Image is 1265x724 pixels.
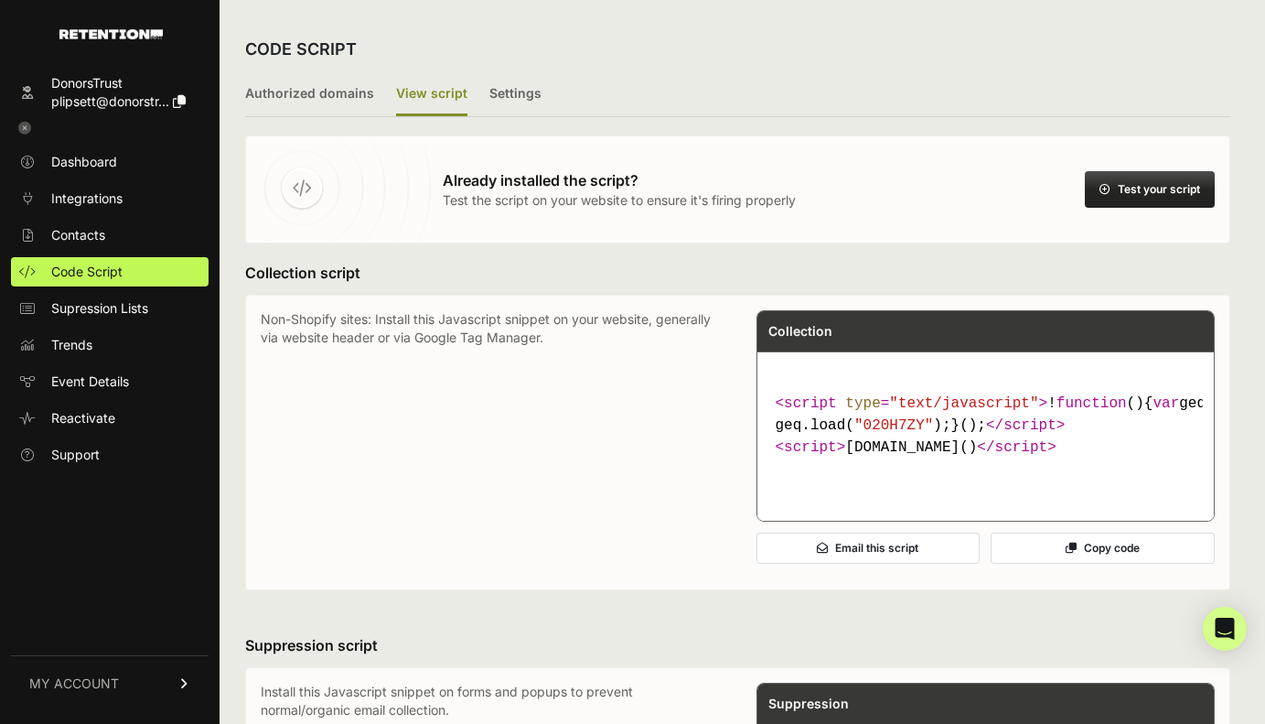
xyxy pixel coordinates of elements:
[1152,395,1179,412] span: var
[889,395,1038,412] span: "text/javascript"
[51,153,117,171] span: Dashboard
[11,330,209,360] a: Trends
[51,263,123,281] span: Code Script
[977,439,1056,456] span: </ >
[51,189,123,208] span: Integrations
[11,184,209,213] a: Integrations
[986,417,1065,434] span: </ >
[489,73,541,116] label: Settings
[51,226,105,244] span: Contacts
[1056,395,1127,412] span: function
[11,221,209,250] a: Contacts
[11,147,209,177] a: Dashboard
[51,409,115,427] span: Reactivate
[756,533,981,564] button: Email this script
[854,417,933,434] span: "020H7ZY"
[51,446,100,464] span: Support
[443,169,796,191] h3: Already installed the script?
[995,439,1048,456] span: script
[11,69,209,116] a: DonorsTrust plipsett@donorstr...
[991,533,1215,564] button: Copy code
[51,373,129,391] span: Event Details
[776,395,1048,412] span: < = >
[757,311,1215,351] div: Collection
[11,367,209,396] a: Event Details
[845,395,880,412] span: type
[59,29,163,39] img: Retention.com
[1056,395,1144,412] span: ( )
[1085,171,1215,208] button: Test your script
[784,395,837,412] span: script
[11,257,209,286] a: Code Script
[51,93,169,109] span: plipsett@donorstr...
[51,336,92,354] span: Trends
[396,73,467,116] label: View script
[11,440,209,470] a: Support
[757,684,1215,724] div: Suppression
[768,385,1204,466] code: [DOMAIN_NAME]()
[776,439,846,456] span: < >
[29,675,119,693] span: MY ACCOUNT
[11,655,209,711] a: MY ACCOUNT
[11,294,209,323] a: Supression Lists
[1203,607,1247,651] div: Open Intercom Messenger
[245,37,357,62] h2: CODE SCRIPT
[51,299,148,318] span: Supression Lists
[784,439,837,456] span: script
[245,73,374,116] label: Authorized domains
[51,74,186,92] div: DonorsTrust
[245,634,1230,656] h3: Suppression script
[443,191,796,210] p: Test the script on your website to ensure it's firing properly
[11,404,209,433] a: Reactivate
[261,310,720,575] p: Non-Shopify sites: Install this Javascript snippet on your website, generally via website header ...
[1003,417,1056,434] span: script
[245,262,1230,284] h3: Collection script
